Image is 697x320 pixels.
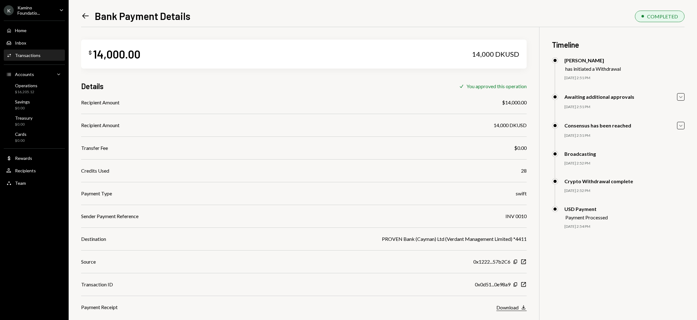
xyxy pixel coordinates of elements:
[81,99,119,106] div: Recipient Amount
[15,180,26,186] div: Team
[565,214,608,220] div: Payment Processed
[81,258,96,265] div: Source
[81,122,119,129] div: Recipient Amount
[496,304,519,310] div: Download
[4,37,65,48] a: Inbox
[505,213,527,220] div: INV 0010
[81,81,104,91] h3: Details
[4,165,65,176] a: Recipients
[81,144,108,152] div: Transfer Fee
[15,83,37,88] div: Operations
[564,75,685,81] div: [DATE] 2:51 PM
[4,69,65,80] a: Accounts
[95,10,190,22] h1: Bank Payment Details
[4,130,65,145] a: Cards$0.00
[15,99,30,104] div: Savings
[466,83,527,89] div: You approved this operation
[647,13,678,19] div: COMPLETED
[514,144,527,152] div: $0.00
[565,66,621,72] div: has initiated a Withdrawal
[81,167,109,174] div: Credits Used
[4,25,65,36] a: Home
[4,97,65,112] a: Savings$0.00
[15,28,27,33] div: Home
[15,106,30,111] div: $0.00
[475,281,510,288] div: 0x0d51...0e98a9
[15,53,41,58] div: Transactions
[564,94,634,100] div: Awaiting additional approvals
[502,99,527,106] div: $14,000.00
[516,190,527,197] div: swift
[4,81,65,96] a: Operations$16,205.12
[15,122,32,127] div: $0.00
[564,57,621,63] div: [PERSON_NAME]
[496,304,527,311] button: Download
[4,177,65,189] a: Team
[4,152,65,164] a: Rewards
[81,235,106,243] div: Destination
[81,303,118,311] div: Payment Receipt
[81,213,139,220] div: Sender Payment Reference
[473,258,510,265] div: 0x1222...57b2C6
[93,47,140,61] div: 14,000.00
[4,50,65,61] a: Transactions
[564,122,631,128] div: Consensus has been reached
[521,167,527,174] div: 28
[81,281,113,288] div: Transaction ID
[17,5,54,16] div: Kamino Foundatio...
[564,188,685,193] div: [DATE] 2:52 PM
[564,178,633,184] div: Crypto Withdrawal complete
[15,138,27,143] div: $0.00
[564,161,685,166] div: [DATE] 2:52 PM
[15,89,37,95] div: $16,205.12
[382,235,527,243] div: PROVEN Bank (Cayman) Ltd (Verdant Management Limited) *4411
[4,5,14,15] div: K
[15,131,27,137] div: Cards
[552,40,685,50] h3: Timeline
[4,113,65,128] a: Treasury$0.00
[564,206,608,212] div: USD Payment
[564,151,596,157] div: Broadcasting
[15,40,26,45] div: Inbox
[15,168,36,173] div: Recipients
[564,224,685,229] div: [DATE] 2:54 PM
[564,133,685,138] div: [DATE] 2:51 PM
[81,190,112,197] div: Payment Type
[564,104,685,110] div: [DATE] 2:51 PM
[15,155,32,161] div: Rewards
[15,115,32,121] div: Treasury
[15,72,34,77] div: Accounts
[472,50,519,59] div: 14,000 DKUSD
[89,50,92,56] div: $
[494,122,527,129] div: 14,000 DKUSD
